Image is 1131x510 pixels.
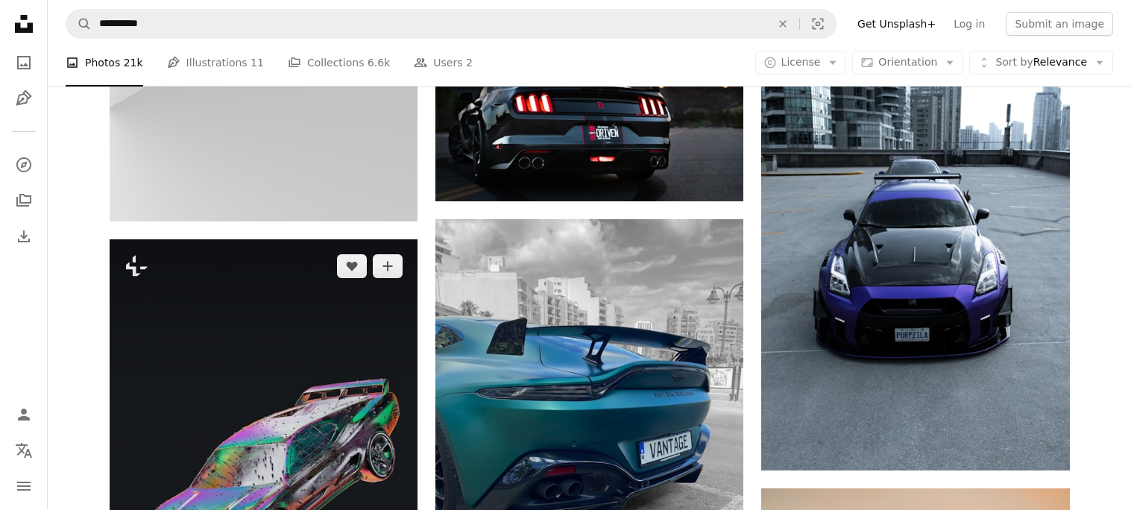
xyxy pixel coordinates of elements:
[9,150,39,180] a: Explore
[766,10,799,38] button: Clear
[9,221,39,251] a: Download History
[800,10,836,38] button: Visual search
[945,12,994,36] a: Log in
[995,55,1087,70] span: Relevance
[9,400,39,429] a: Log in / Sign up
[337,254,367,278] button: Like
[9,48,39,78] a: Photos
[781,56,821,68] span: License
[251,54,264,71] span: 11
[368,54,390,71] span: 6.6k
[435,92,743,105] a: black bmw m 3 on road during sunset
[414,39,473,86] a: Users 2
[435,418,743,432] a: a blue sports car parked on the side of the road
[852,51,963,75] button: Orientation
[878,56,937,68] span: Orientation
[66,9,837,39] form: Find visuals sitewide
[755,51,847,75] button: License
[969,51,1113,75] button: Sort byRelevance
[288,39,390,86] a: Collections 6.6k
[995,56,1033,68] span: Sort by
[9,186,39,215] a: Collections
[110,449,418,462] a: a colorful car is shown on a black background
[466,54,473,71] span: 2
[9,84,39,113] a: Illustrations
[9,471,39,501] button: Menu
[167,39,264,86] a: Illustrations 11
[848,12,945,36] a: Get Unsplash+
[761,227,1069,240] a: blue porsche 911 on road during daytime
[373,254,403,278] button: Add to Collection
[9,9,39,42] a: Home — Unsplash
[66,10,92,38] button: Search Unsplash
[1006,12,1113,36] button: Submit an image
[9,435,39,465] button: Language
